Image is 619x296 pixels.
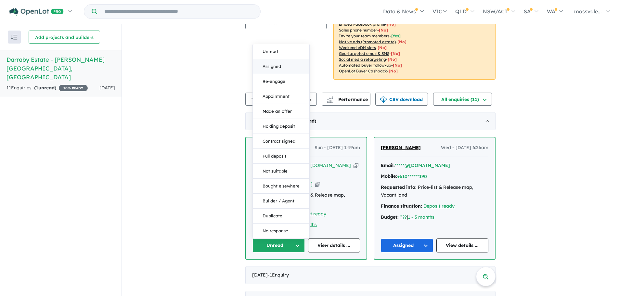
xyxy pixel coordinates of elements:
[339,28,377,32] u: Sales phone number
[253,224,309,238] button: No response
[380,97,387,103] img: download icon
[253,104,309,119] button: Made an offer
[253,164,309,179] button: Not suitable
[327,97,333,100] img: line-chart.svg
[375,93,428,106] button: CSV download
[253,194,309,209] button: Builder / Agent
[98,5,259,19] input: Try estate name, suburb, builder or developer
[339,69,387,73] u: OpenLot Buyer Cashback
[388,57,397,62] span: [No]
[339,39,396,44] u: Native ads (Promoted estate)
[397,39,406,44] span: [No]
[441,144,488,152] span: Wed - [DATE] 6:26am
[381,162,395,168] strong: Email:
[308,238,360,252] a: View details ...
[354,162,358,169] button: Copy
[36,85,38,91] span: 1
[34,85,56,91] strong: ( unread)
[381,184,417,190] strong: Requested info:
[245,93,317,106] button: Team member settings (4)
[253,59,309,74] button: Assigned
[59,85,88,91] span: 10 % READY
[245,112,496,130] div: [DATE]
[268,272,289,278] span: - 1 Enquir y
[315,181,320,187] button: Copy
[339,45,376,50] u: Weekend eDM slots
[11,35,18,40] img: sort.svg
[253,119,309,134] button: Holding deposit
[253,149,309,164] button: Full deposit
[339,51,389,56] u: Geo-targeted email & SMS
[328,97,368,102] span: Performance
[253,179,309,194] button: Bought elsewhere
[393,63,402,68] span: [No]
[436,238,489,252] a: View details ...
[381,173,397,179] strong: Mobile:
[381,145,421,150] span: [PERSON_NAME]
[6,84,88,92] div: 11 Enquir ies
[339,57,386,62] u: Social media retargeting
[433,93,492,106] button: All enquiries (11)
[245,266,496,284] div: [DATE]
[252,238,305,252] button: Unread
[381,184,488,199] div: Price-list & Release map, Vacant land
[423,203,455,209] a: Deposit ready
[389,69,398,73] span: [No]
[381,238,433,252] button: Assigned
[315,144,360,152] span: Sun - [DATE] 1:49am
[400,214,407,220] a: ???
[327,98,333,103] img: bar-chart.svg
[29,31,100,44] button: Add projects and builders
[339,33,390,38] u: Invite your team members
[253,209,309,224] button: Duplicate
[381,203,422,209] strong: Finance situation:
[322,93,370,106] button: Performance
[253,89,309,104] button: Appointment
[9,8,64,16] img: Openlot PRO Logo White
[381,144,421,152] a: [PERSON_NAME]
[378,45,387,50] span: [No]
[574,8,602,15] span: mossvale...
[253,134,309,149] button: Contract signed
[339,22,385,27] u: Embed Facebook profile
[381,213,488,221] div: |
[379,28,388,32] span: [ No ]
[295,211,326,217] a: Deposit ready
[381,214,399,220] strong: Budget:
[339,63,391,68] u: Automated buyer follow-up
[391,33,401,38] span: [ Yes ]
[6,55,115,82] h5: Darraby Estate - [PERSON_NAME][GEOGRAPHIC_DATA] , [GEOGRAPHIC_DATA]
[253,74,309,89] button: Re-engage
[253,44,309,59] button: Unread
[99,85,115,91] span: [DATE]
[391,51,400,56] span: [No]
[408,214,434,220] a: 1 - 3 months
[387,22,396,27] span: [ No ]
[252,44,310,238] div: Unread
